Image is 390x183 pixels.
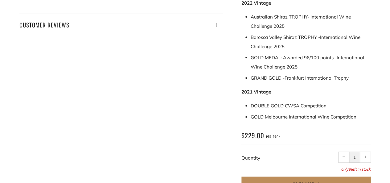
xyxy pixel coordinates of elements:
[241,131,264,140] span: $229.00
[19,14,223,30] a: Customer Reviews
[342,156,345,158] span: −
[251,14,307,20] span: Australian Shiraz TROPHY
[285,103,326,109] span: CWSA Competition
[349,167,351,172] span: 9
[241,155,260,161] label: Quantity
[19,19,223,30] h4: Customer Reviews
[251,75,285,81] span: GRAND GOLD -
[251,103,284,109] span: DOUBLE GOLD
[285,75,349,81] span: Frankfurt International Trophy
[266,135,281,139] span: per pack
[251,34,320,40] span: Barossa Valley Shiraz TROPHY -
[349,152,360,163] input: quantity
[251,114,264,120] span: GOLD
[241,167,371,171] p: only left in stock
[241,89,271,95] strong: 2021 Vintage
[265,114,356,120] span: Melbourne International Wine Competition
[251,55,364,70] span: GOLD MEDAL: Awarded 96/100 points - International Wine Challenge 2025
[364,156,367,158] span: +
